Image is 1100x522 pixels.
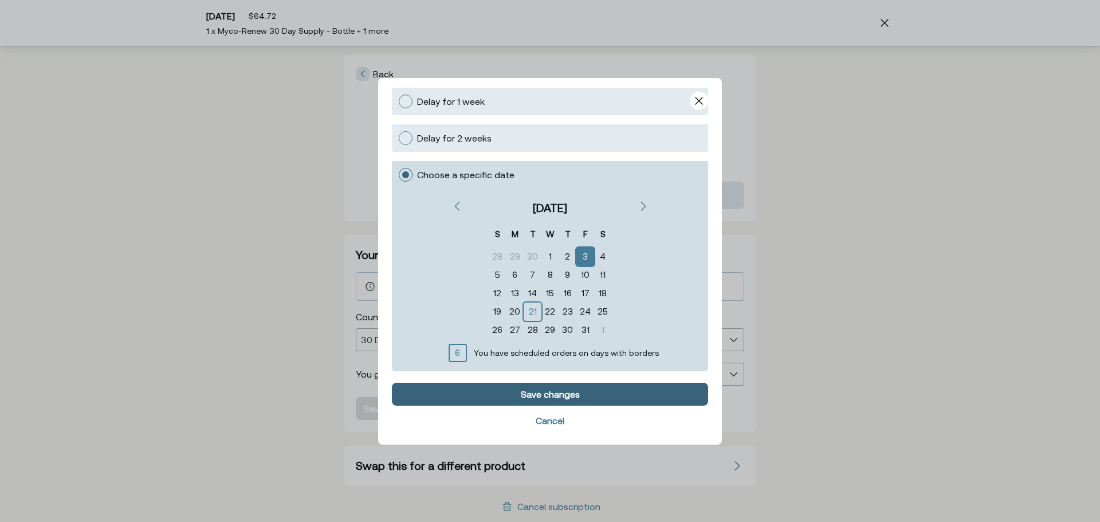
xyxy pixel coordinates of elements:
div: Thursday, October 30, 2025 [559,320,576,339]
div: Friday, October 31, 2025 [576,320,594,339]
div: Monday, September 29, 2025 [506,247,524,265]
div: Thursday, October 2, 2025 [559,247,576,265]
div: Saturday, October 11, 2025 [594,265,611,284]
div: 6 [449,343,467,362]
div: Tuesday, October 14, 2025 [524,284,541,302]
div: Reschedule orders Calendar, October 2025 [489,220,611,339]
div: Saturday, October 25, 2025 [594,302,611,320]
div: W [541,220,559,247]
div: Thursday, October 23, 2025 [559,302,576,320]
div: T [524,220,541,247]
div: Saturday, October 18, 2025 [594,284,611,302]
div: Friday, October 10, 2025 [576,265,594,284]
div: M [506,220,524,247]
div: Monday, October 27, 2025 [506,320,524,339]
div: Wednesday, October 15, 2025 [541,284,559,302]
div: Friday, October 17, 2025 [576,284,594,302]
div: Tuesday, October 21, 2025, Scheduled order date [524,302,541,320]
div: Thursday, October 16, 2025 [559,284,576,302]
button: Save changes [392,382,708,405]
span: Choose a specific date [417,169,514,179]
div: Wednesday, October 1, 2025 [541,247,559,265]
div: S [489,220,506,247]
div: Saturday, November 1, 2025 [594,320,611,339]
div: Cancel [536,415,564,425]
div: Friday, October 3, 2025 selected [576,247,594,265]
div: Sunday, October 26, 2025 [489,320,506,339]
div: T [559,220,576,247]
span: [DATE] [533,201,567,214]
div: Save changes [521,389,580,398]
div: Friday, October 24, 2025 [576,302,594,320]
div: Wednesday, October 29, 2025 [541,320,559,339]
div: Tuesday, September 30, 2025 [524,247,541,265]
div: Sunday, September 28, 2025 [489,247,506,265]
span: Next [638,199,652,213]
div: F [576,220,594,247]
div: Monday, October 6, 2025 [506,265,524,284]
div: Monday, October 13, 2025 [506,284,524,302]
div: Monday, October 20, 2025 [506,302,524,320]
div: Sunday, October 19, 2025 [489,302,506,320]
div: Wednesday, October 22, 2025 [541,302,559,320]
div: Reschedule orders Calendar, October 2025 [442,199,659,362]
div: Wednesday, October 8, 2025 [541,265,559,284]
div: Sunday, October 5, 2025 [489,265,506,284]
span: Previous [449,199,462,213]
div: Tuesday, October 28, 2025 [524,320,541,339]
div: S [594,220,611,247]
div: Sunday, October 12, 2025 [489,284,506,302]
span: Close [690,92,708,110]
span: You have scheduled orders on days with borders [474,348,659,357]
span: Delay for 2 weeks [417,132,492,143]
div: Thursday, October 9, 2025 [559,265,576,284]
div: Tuesday, October 7, 2025 [524,265,541,284]
div: Saturday, October 4, 2025 [594,247,611,265]
span: Cancel [392,410,708,430]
